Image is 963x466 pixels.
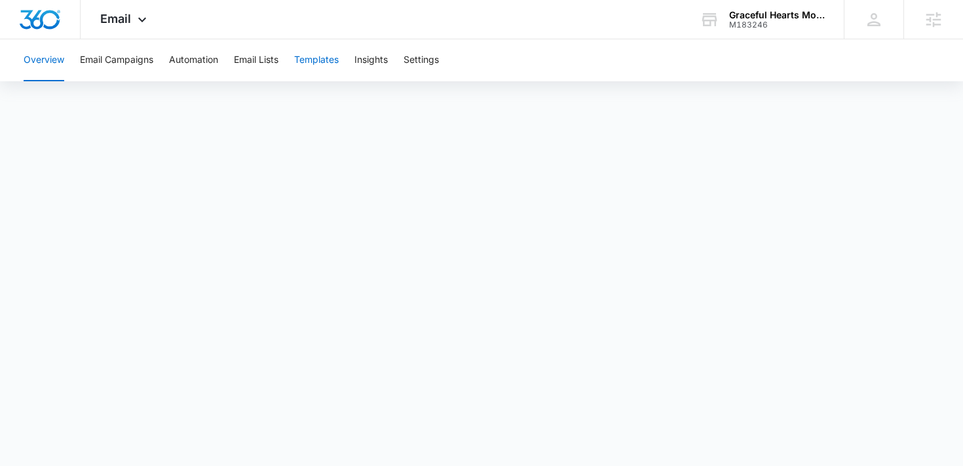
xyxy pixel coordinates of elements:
button: Email Campaigns [80,39,153,81]
button: Settings [404,39,439,81]
div: account id [729,20,825,29]
button: Templates [294,39,339,81]
button: Overview [24,39,64,81]
button: Email Lists [234,39,278,81]
button: Automation [169,39,218,81]
span: Email [100,12,131,26]
button: Insights [354,39,388,81]
div: account name [729,10,825,20]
